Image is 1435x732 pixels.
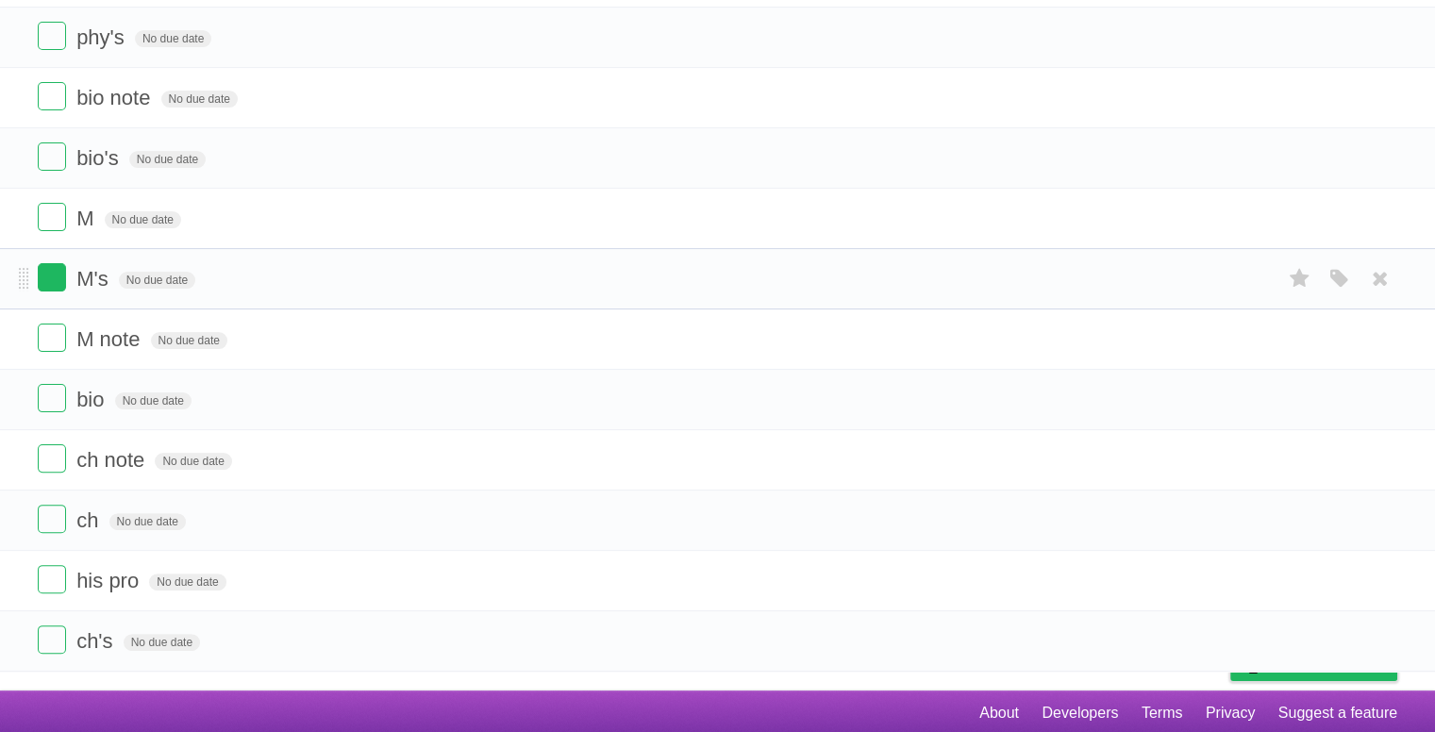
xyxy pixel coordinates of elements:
label: Done [38,565,66,593]
a: About [979,695,1019,731]
span: No due date [124,634,200,651]
label: Done [38,263,66,291]
span: bio's [76,146,124,170]
span: No due date [135,30,211,47]
span: his pro [76,569,143,592]
label: Done [38,142,66,171]
label: Done [38,444,66,473]
span: phy's [76,25,129,49]
a: Suggest a feature [1278,695,1397,731]
label: Done [38,384,66,412]
a: Privacy [1206,695,1255,731]
span: No due date [151,332,227,349]
span: No due date [155,453,231,470]
span: No due date [149,574,225,591]
span: M's [76,267,113,291]
span: bio [76,388,108,411]
span: Buy me a coffee [1270,647,1388,680]
span: No due date [105,211,181,228]
label: Done [38,505,66,533]
span: ch [76,508,103,532]
a: Developers [1042,695,1118,731]
a: Terms [1142,695,1183,731]
span: No due date [129,151,206,168]
label: Done [38,625,66,654]
span: M note [76,327,144,351]
label: Done [38,22,66,50]
span: No due date [109,513,186,530]
span: No due date [161,91,238,108]
label: Done [38,324,66,352]
span: No due date [119,272,195,289]
span: M [76,207,98,230]
label: Star task [1282,263,1318,294]
label: Done [38,82,66,110]
span: ch's [76,629,117,653]
label: Done [38,203,66,231]
span: ch note [76,448,149,472]
span: bio note [76,86,155,109]
span: No due date [115,392,192,409]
